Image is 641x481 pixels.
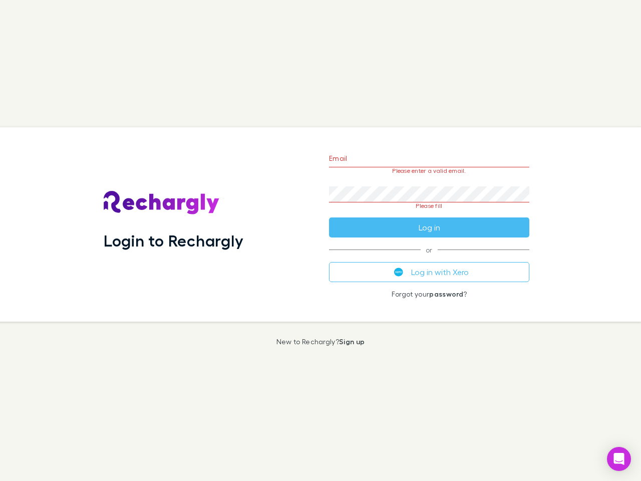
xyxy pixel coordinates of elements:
p: Please enter a valid email. [329,167,529,174]
img: Xero's logo [394,268,403,277]
p: Forgot your ? [329,290,529,298]
span: or [329,250,529,250]
img: Rechargly's Logo [104,191,220,215]
div: Open Intercom Messenger [607,447,631,471]
a: password [429,290,463,298]
button: Log in with Xero [329,262,529,282]
p: Please fill [329,202,529,209]
p: New to Rechargly? [276,338,365,346]
a: Sign up [339,337,365,346]
h1: Login to Rechargly [104,231,243,250]
button: Log in [329,217,529,237]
